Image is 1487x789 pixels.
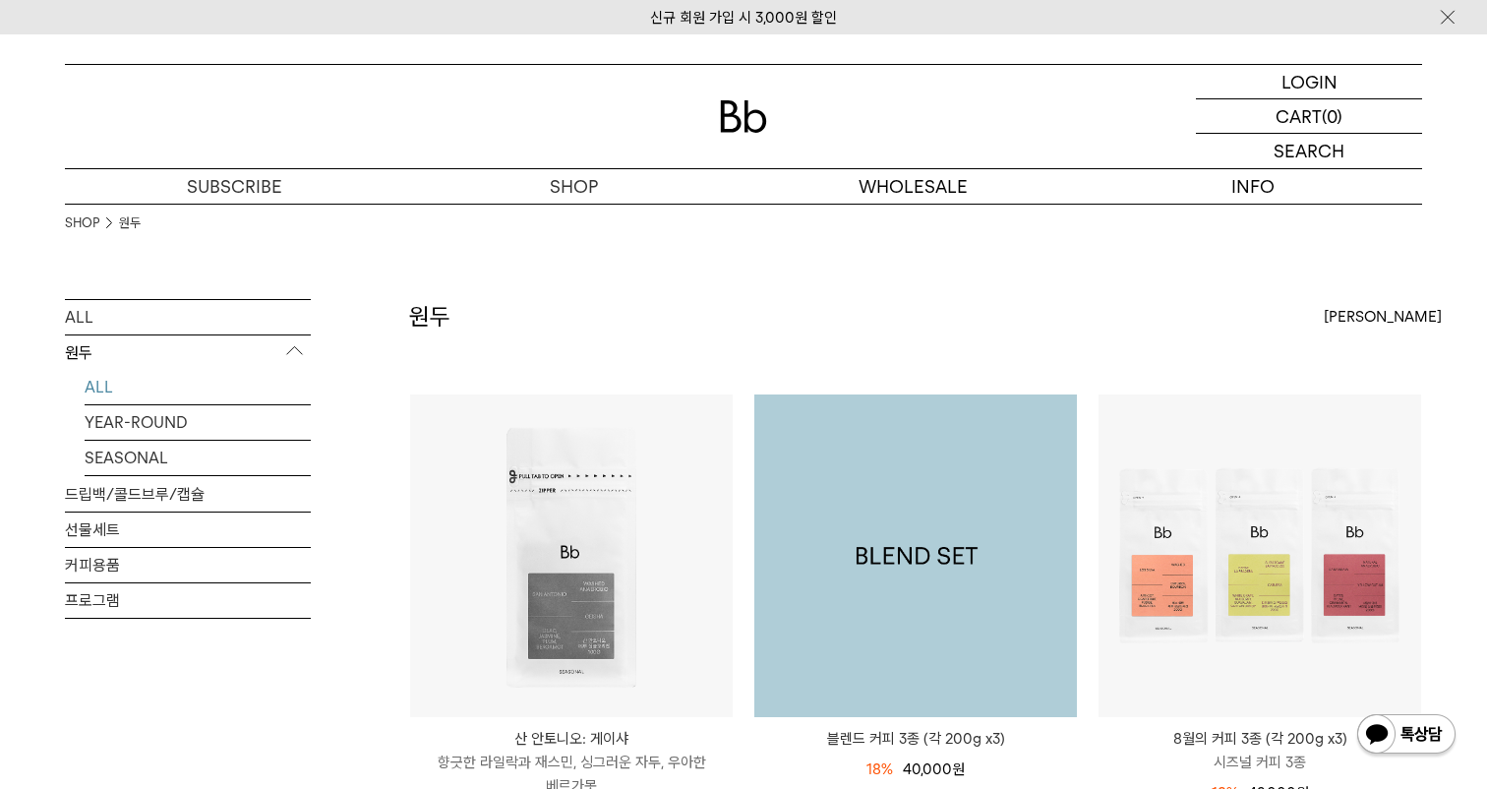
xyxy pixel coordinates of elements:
[952,760,965,778] span: 원
[743,169,1083,204] p: WHOLESALE
[65,477,311,512] a: 드립백/콜드브루/캡슐
[754,394,1077,717] img: 1000001179_add2_053.png
[410,727,733,751] p: 산 안토니오: 게이샤
[85,405,311,440] a: YEAR-ROUND
[85,370,311,404] a: ALL
[65,513,311,547] a: 선물세트
[65,548,311,582] a: 커피용품
[754,394,1077,717] a: 블렌드 커피 3종 (각 200g x3)
[1324,305,1442,329] span: [PERSON_NAME]
[65,583,311,618] a: 프로그램
[1276,99,1322,133] p: CART
[1355,712,1457,759] img: 카카오톡 채널 1:1 채팅 버튼
[1099,751,1421,774] p: 시즈널 커피 3종
[85,441,311,475] a: SEASONAL
[1274,134,1344,168] p: SEARCH
[1099,727,1421,774] a: 8월의 커피 3종 (각 200g x3) 시즈널 커피 3종
[1322,99,1342,133] p: (0)
[1196,99,1422,134] a: CART (0)
[754,727,1077,751] a: 블렌드 커피 3종 (각 200g x3)
[1196,65,1422,99] a: LOGIN
[720,100,767,133] img: 로고
[409,300,450,334] h2: 원두
[1099,727,1421,751] p: 8월의 커피 3종 (각 200g x3)
[65,213,99,233] a: SHOP
[650,9,837,27] a: 신규 회원 가입 시 3,000원 할인
[410,394,733,717] img: 산 안토니오: 게이샤
[866,758,893,781] div: 18%
[65,300,311,334] a: ALL
[1281,65,1338,98] p: LOGIN
[404,169,743,204] a: SHOP
[903,760,965,778] span: 40,000
[65,335,311,371] p: 원두
[119,213,141,233] a: 원두
[1083,169,1422,204] p: INFO
[65,169,404,204] a: SUBSCRIBE
[1099,394,1421,717] img: 8월의 커피 3종 (각 200g x3)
